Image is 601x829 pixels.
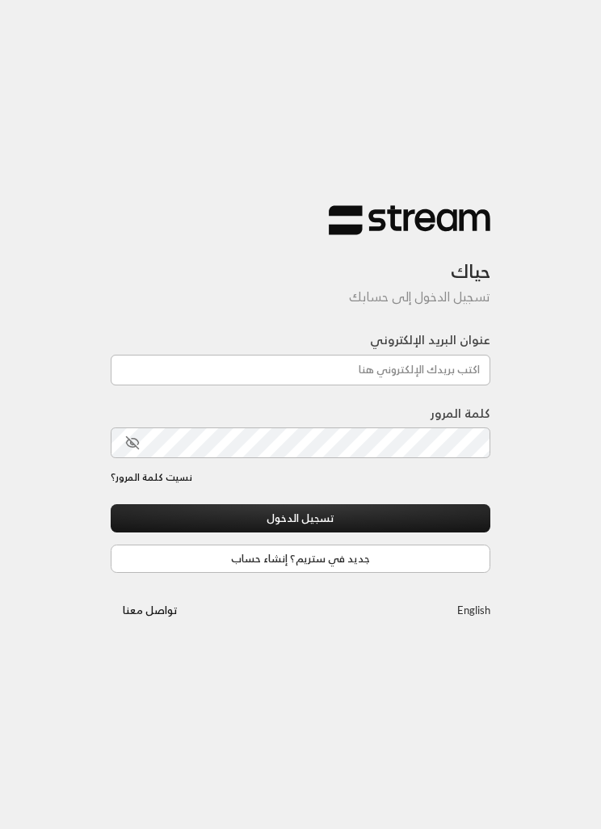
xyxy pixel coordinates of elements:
[111,504,490,532] button: تسجيل الدخول
[111,597,190,625] button: تواصل معنا
[370,331,490,350] label: عنوان البريد الإلكتروني
[457,597,490,625] a: English
[111,355,490,385] input: اكتب بريدك الإلكتروني هنا
[119,429,146,457] button: toggle password visibility
[431,405,490,423] label: كلمة المرور
[111,470,192,485] a: نسيت كلمة المرور؟
[111,601,190,620] a: تواصل معنا
[111,289,490,305] h5: تسجيل الدخول إلى حسابك
[111,545,490,573] a: جديد في ستريم؟ إنشاء حساب
[111,236,490,283] h3: حياك
[329,204,490,236] img: Stream Logo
